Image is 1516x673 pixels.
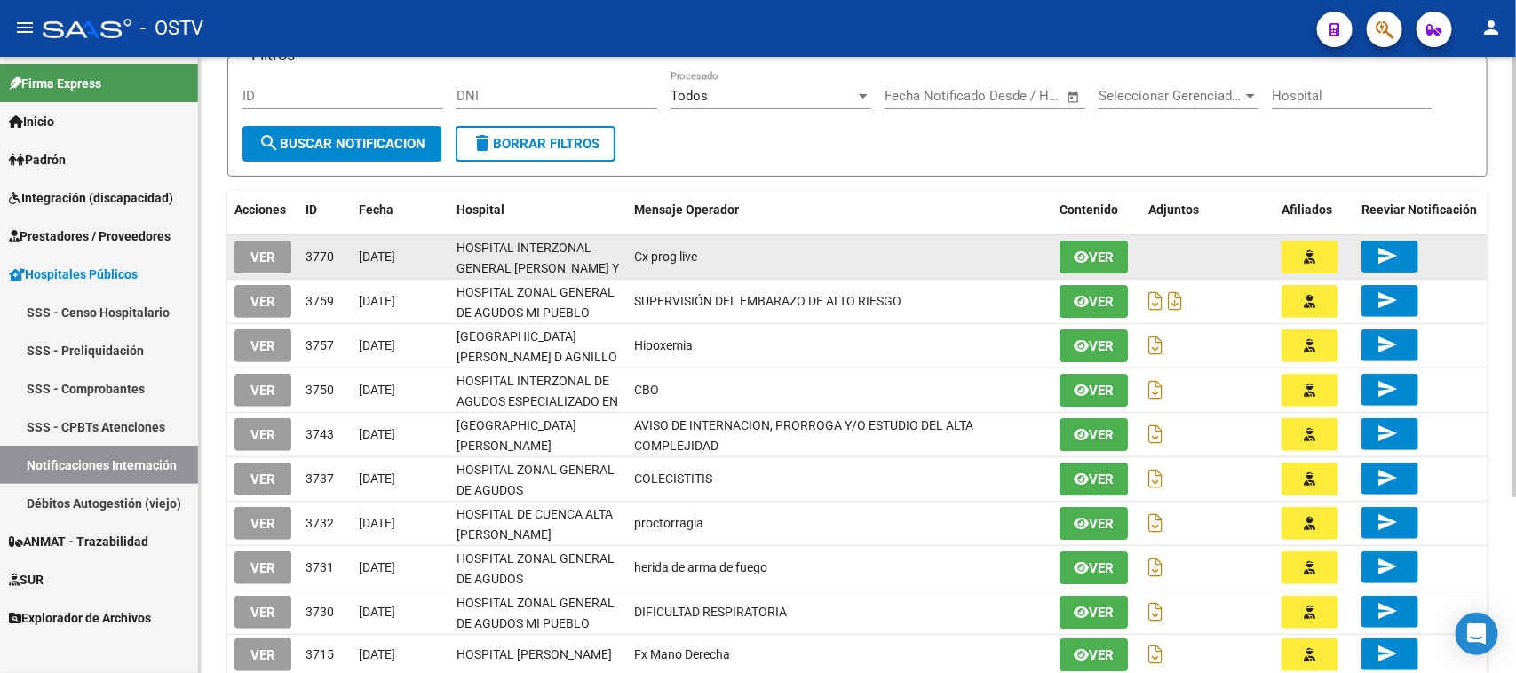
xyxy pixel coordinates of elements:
datatable-header-cell: Mensaje Operador [627,191,1052,229]
span: VER [250,294,275,310]
span: VER [250,471,275,487]
span: 3732 [306,516,334,530]
datatable-header-cell: Adjuntos [1141,191,1274,229]
mat-icon: send [1377,600,1398,622]
button: VER [234,507,291,540]
button: Ver [1060,507,1128,540]
span: Ver [1089,383,1114,399]
div: [DATE] [359,336,442,356]
span: Adjuntos [1148,202,1199,217]
span: Ver [1089,516,1114,532]
datatable-header-cell: Hospital [449,191,627,229]
span: - OSTV [140,9,203,48]
span: proctorragia [634,516,703,530]
span: Hipoxemia [634,338,693,352]
span: HOSPITAL INTERZONAL DE AGUDOS ESPECIALIZADO EN PEDIATRIA SUPERIORA SOR [PERSON_NAME] [456,374,618,448]
span: HOSPITAL ZONAL GENERAL DE AGUDOS MI PUEBLO [456,285,615,320]
span: Padrón [9,150,66,170]
datatable-header-cell: Acciones [227,191,298,229]
mat-icon: send [1377,556,1398,577]
span: [GEOGRAPHIC_DATA][PERSON_NAME] [456,418,576,453]
mat-icon: person [1480,17,1502,38]
span: VER [250,338,275,354]
span: VER [250,383,275,399]
span: 3737 [306,471,334,486]
span: Ver [1089,605,1114,621]
mat-icon: menu [14,17,36,38]
span: ANMAT - Trazabilidad [9,532,148,551]
div: [DATE] [359,513,442,534]
span: Afiliados [1282,202,1332,217]
button: VER [234,374,291,407]
span: 3770 [306,249,334,264]
span: Prestadores / Proveedores [9,226,171,246]
span: HOSPITAL INTERZONAL GENERAL [PERSON_NAME] Y PLANES [456,241,619,296]
span: SUR [9,570,44,590]
div: [DATE] [359,645,442,665]
button: Ver [1060,241,1128,273]
datatable-header-cell: Afiliados [1274,191,1354,229]
span: 3715 [306,647,334,661]
span: Seleccionar Gerenciador [1099,88,1242,104]
span: 3757 [306,338,334,352]
button: VER [234,285,291,318]
div: [DATE] [359,602,442,622]
mat-icon: delete [472,132,493,154]
div: Open Intercom Messenger [1456,613,1498,655]
mat-icon: send [1377,334,1398,355]
span: VER [250,605,275,621]
button: Buscar Notificacion [242,126,441,162]
button: Ver [1060,596,1128,629]
span: Hospital [456,202,504,217]
span: Contenido [1060,202,1118,217]
span: Buscar Notificacion [258,136,425,152]
datatable-header-cell: Reeviar Notificación [1354,191,1488,229]
div: [DATE] [359,380,442,400]
span: Ver [1089,647,1114,663]
span: Ver [1089,338,1114,354]
mat-icon: send [1377,643,1398,664]
span: VER [250,249,275,265]
span: Acciones [234,202,286,217]
span: HOSPITAL DE CUENCA ALTA [PERSON_NAME] [456,507,613,542]
mat-icon: send [1377,467,1398,488]
span: ID [306,202,317,217]
button: Borrar Filtros [456,126,615,162]
span: COLECISTITIS [634,471,712,486]
span: Ver [1089,249,1114,265]
span: SUPERVISIÓN DEL EMBARAZO DE ALTO RIESGO [634,294,901,308]
div: [DATE] [359,558,442,578]
span: 3750 [306,383,334,397]
span: Hospitales Públicos [9,265,138,284]
button: Ver [1060,329,1128,362]
mat-icon: send [1377,245,1398,266]
button: VER [234,638,291,671]
span: Inicio [9,112,54,131]
span: HOSPITAL ZONAL GENERAL DE AGUDOS [PERSON_NAME] [456,463,615,518]
button: Ver [1060,374,1128,407]
div: [DATE] [359,469,442,489]
button: VER [234,596,291,629]
span: VER [250,516,275,532]
span: 3731 [306,560,334,574]
span: Fecha [359,202,393,217]
span: VER [250,560,275,576]
div: [DATE] [359,247,442,267]
span: HOSPITAL ZONAL GENERAL DE AGUDOS DESCENTRALIZADO EVITA PUEBLO [456,551,615,626]
mat-icon: send [1377,423,1398,444]
span: Ver [1089,560,1114,576]
button: Ver [1060,463,1128,495]
datatable-header-cell: ID [298,191,352,229]
span: CBO [634,383,659,397]
span: Fx Mano Derecha [634,647,730,661]
datatable-header-cell: Contenido [1052,191,1141,229]
button: VER [234,329,291,362]
span: HOSPITAL [PERSON_NAME] [456,647,612,661]
span: Todos [671,88,708,104]
span: HOSPITAL ZONAL GENERAL DE AGUDOS MI PUEBLO [456,596,615,630]
span: Reeviar Notificación [1361,202,1477,217]
button: VER [234,463,291,495]
span: Firma Express [9,74,101,93]
input: Fecha fin [972,88,1059,104]
button: Ver [1060,551,1128,584]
